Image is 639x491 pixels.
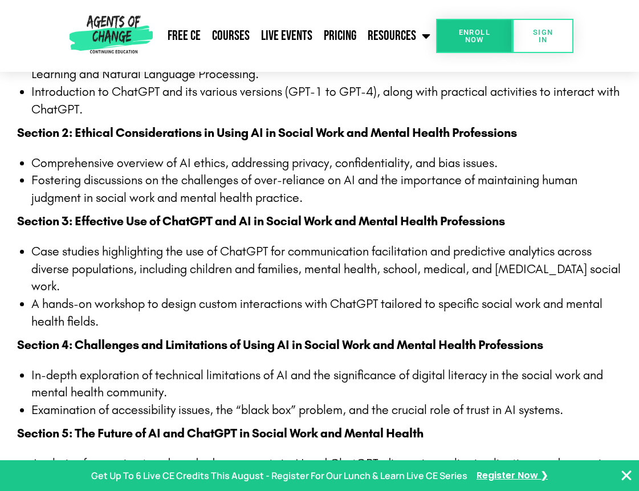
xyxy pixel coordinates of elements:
strong: Section 5: The Future of AI and ChatGPT in Social Work and Mental Health [17,426,424,441]
li: A hands-on workshop to design custom interactions with ChatGPT tailored to specific social work a... [31,295,622,331]
a: Register Now ❯ [477,468,548,484]
a: Pricing [318,22,362,50]
li: Comprehensive overview of AI ethics, addressing privacy, confidentiality, and bias issues. [31,155,622,172]
a: Enroll Now [436,19,512,53]
li: Examination of accessibility issues, the “black box” problem, and the crucial role of trust in AI... [31,401,622,419]
nav: Menu [157,22,436,50]
li: Case studies highlighting the use of ChatGPT for communication facilitation and predictive analyt... [31,243,622,295]
button: Close Banner [620,469,633,482]
span: SIGN IN [531,29,555,43]
p: Get Up To 6 Live CE Credits This August - Register For Our Lunch & Learn Live CE Series [91,468,467,484]
strong: Section 4: Challenges and Limitations of Using AI in Social Work and Mental Health Professions [17,338,543,352]
a: Resources [362,22,436,50]
strong: Section 2: Ethical Considerations in Using AI in Social Work and Mental Health Professions [17,125,517,140]
span: Enroll Now [454,29,494,43]
a: SIGN IN [512,19,573,53]
li: Fostering discussions on the challenges of over-reliance on AI and the importance of maintaining ... [31,172,622,207]
a: Live Events [255,22,318,50]
li: Analysis of emerging trends and advancements in AI and ChatGPT, discussing policy implications an... [31,455,622,490]
strong: Section 3: Effective Use of ChatGPT and AI in Social Work and Mental Health Professions [17,214,505,229]
li: Introduction to ChatGPT and its various versions (GPT-1 to GPT-4), along with practical activitie... [31,83,622,119]
li: In-depth exploration of technical limitations of AI and the significance of digital literacy in t... [31,367,622,402]
a: Free CE [162,22,206,50]
a: Courses [206,22,255,50]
